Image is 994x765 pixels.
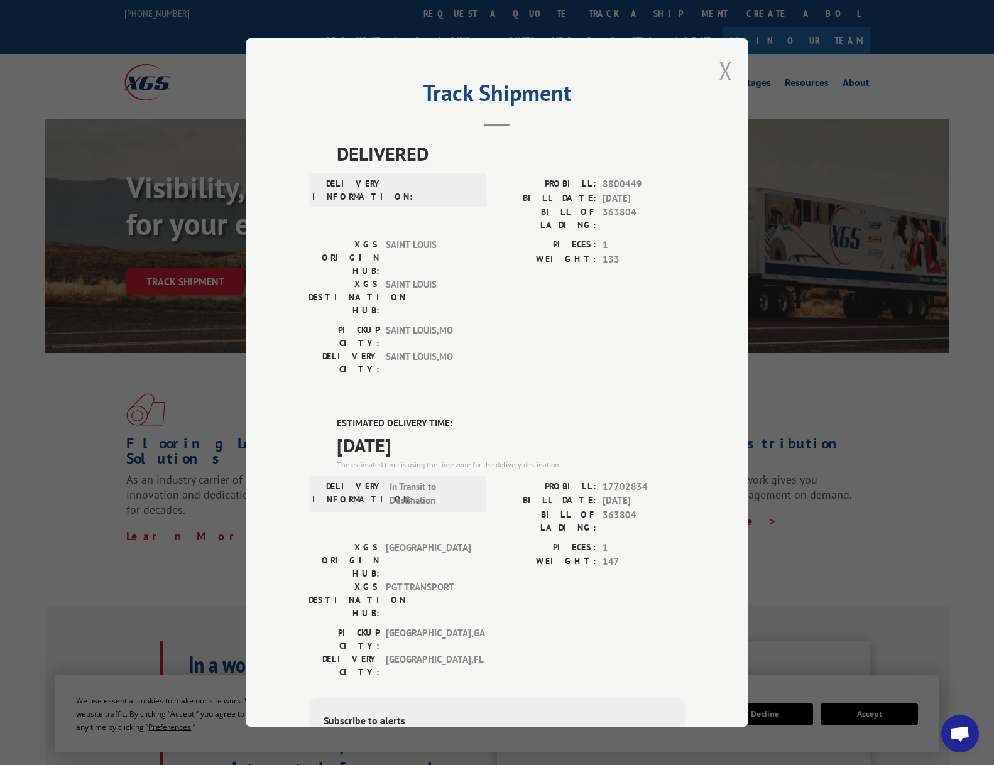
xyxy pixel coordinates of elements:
label: DELIVERY INFORMATION: [312,479,383,507]
div: The estimated time is using the time zone for the delivery destination. [337,458,685,470]
span: 1 [603,238,685,252]
span: [GEOGRAPHIC_DATA] , FL [386,652,471,678]
span: [DATE] [337,430,685,458]
span: [GEOGRAPHIC_DATA] [386,540,471,580]
label: DELIVERY INFORMATION: [312,177,383,203]
span: 363804 [603,507,685,534]
label: ESTIMATED DELIVERY TIME: [337,416,685,431]
span: 147 [603,555,685,569]
span: [DATE] [603,494,685,508]
h2: Track Shipment [309,84,685,108]
label: XGS ORIGIN HUB: [309,238,380,278]
span: SAINT LOUIS [386,278,471,317]
span: DELIVERED [337,139,685,168]
div: Subscribe to alerts [324,712,670,730]
label: PIECES: [497,540,596,555]
span: 8800449 [603,177,685,192]
div: Open chat [941,715,979,752]
span: SAINT LOUIS , MO [386,323,471,350]
span: 1 [603,540,685,555]
span: [GEOGRAPHIC_DATA] , GA [386,626,471,652]
label: DELIVERY CITY: [309,350,380,376]
label: BILL DATE: [497,191,596,205]
span: PGT TRANSPORT [386,580,471,619]
span: 363804 [603,205,685,232]
span: 17702834 [603,479,685,494]
label: XGS DESTINATION HUB: [309,580,380,619]
label: WEIGHT: [497,555,596,569]
label: WEIGHT: [497,252,596,266]
label: PICKUP CITY: [309,323,380,350]
label: BILL OF LADING: [497,507,596,534]
label: DELIVERY CITY: [309,652,380,678]
span: SAINT LOUIS [386,238,471,278]
label: PROBILL: [497,177,596,192]
span: 133 [603,252,685,266]
label: BILL OF LADING: [497,205,596,232]
label: PICKUP CITY: [309,626,380,652]
button: Close modal [719,54,733,87]
label: PIECES: [497,238,596,252]
span: SAINT LOUIS , MO [386,350,471,376]
label: XGS DESTINATION HUB: [309,278,380,317]
span: [DATE] [603,191,685,205]
label: XGS ORIGIN HUB: [309,540,380,580]
label: BILL DATE: [497,494,596,508]
span: In Transit to Destination [390,479,474,507]
label: PROBILL: [497,479,596,494]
